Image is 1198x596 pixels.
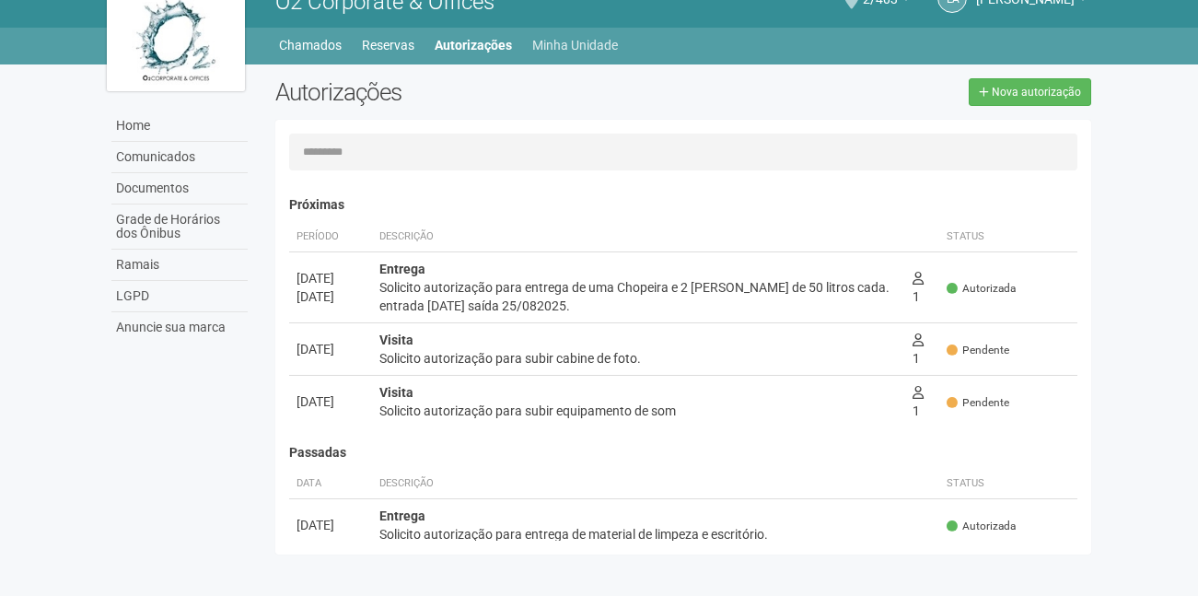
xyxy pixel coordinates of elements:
div: Solicito autorização para entrega de uma Chopeira e 2 [PERSON_NAME] de 50 litros cada. entrada [D... [379,278,898,315]
th: Data [289,469,372,499]
div: [DATE] [297,269,365,287]
a: Chamados [279,32,342,58]
div: [DATE] [297,287,365,306]
div: [DATE] [297,392,365,411]
a: Home [111,111,248,142]
div: Solicito autorização para subir cabine de foto. [379,349,898,368]
span: Pendente [947,395,1009,411]
a: Documentos [111,173,248,205]
span: Autorizada [947,281,1016,297]
a: Comunicados [111,142,248,173]
a: Nova autorização [969,78,1091,106]
strong: Entrega [379,508,425,523]
a: Grade de Horários dos Ônibus [111,205,248,250]
span: 1 [913,333,924,366]
a: LGPD [111,281,248,312]
span: 1 [913,271,924,304]
h2: Autorizações [275,78,669,106]
th: Descrição [372,469,940,499]
span: Autorizada [947,519,1016,534]
a: Reservas [362,32,414,58]
th: Período [289,222,372,252]
div: [DATE] [297,516,365,534]
th: Status [939,469,1077,499]
a: Minha Unidade [532,32,618,58]
strong: Entrega [379,262,425,276]
h4: Próximas [289,198,1078,212]
a: Ramais [111,250,248,281]
span: 1 [913,385,924,418]
strong: Visita [379,385,413,400]
span: Pendente [947,343,1009,358]
a: Anuncie sua marca [111,312,248,343]
h4: Passadas [289,446,1078,460]
th: Status [939,222,1077,252]
a: Autorizações [435,32,512,58]
th: Descrição [372,222,905,252]
span: Nova autorização [992,86,1081,99]
div: Solicito autorização para entrega de material de limpeza e escritório. [379,525,933,543]
div: Solicito autorização para subir equipamento de som [379,402,898,420]
div: [DATE] [297,340,365,358]
strong: Visita [379,333,413,347]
